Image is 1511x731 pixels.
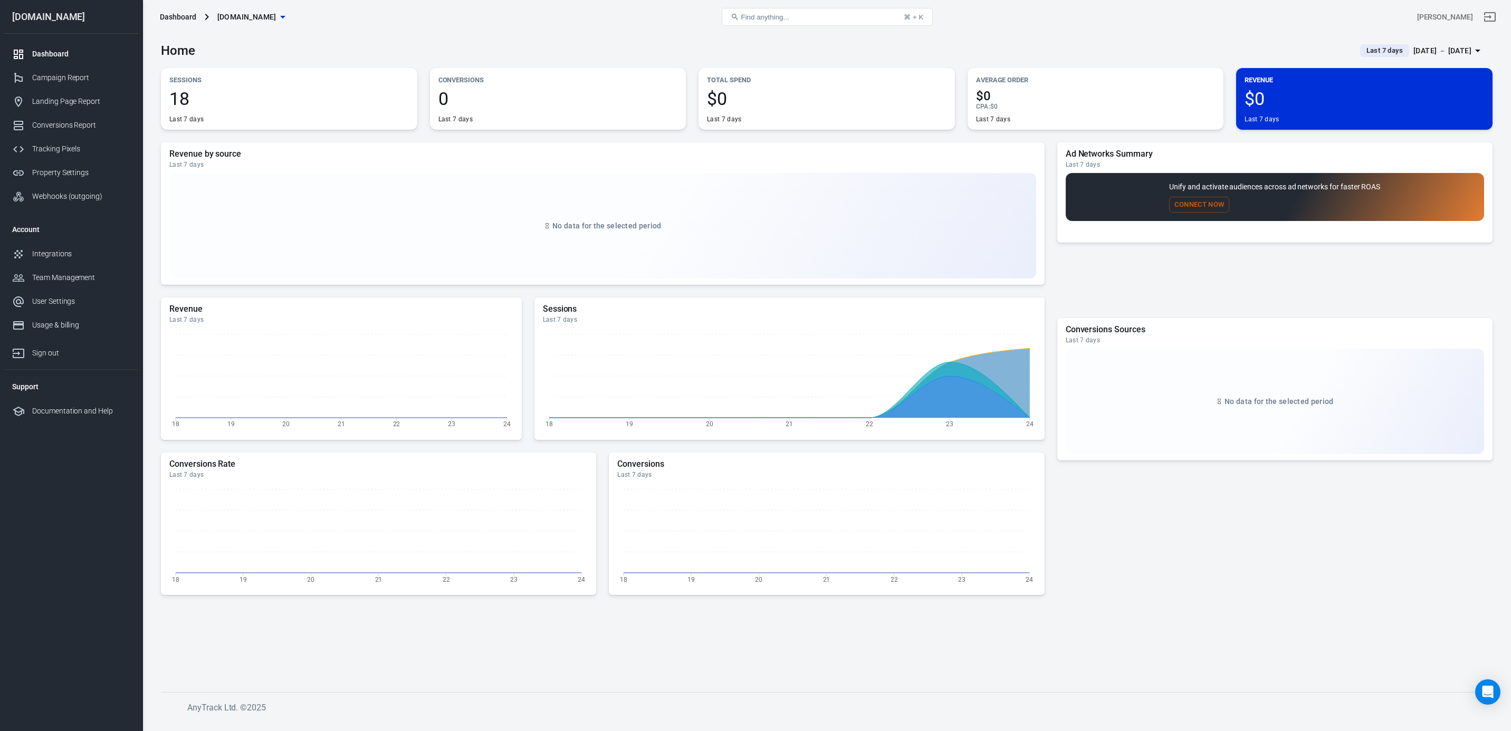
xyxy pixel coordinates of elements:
[32,320,130,331] div: Usage & billing
[240,575,247,583] tspan: 19
[976,90,1216,102] span: $0
[4,66,139,90] a: Campaign Report
[755,575,763,583] tspan: 20
[1362,45,1407,56] span: Last 7 days
[4,12,139,22] div: [DOMAIN_NAME]
[32,143,130,155] div: Tracking Pixels
[172,575,179,583] tspan: 18
[187,701,979,714] h6: AnyTrack Ltd. © 2025
[4,185,139,208] a: Webhooks (outgoing)
[438,90,678,108] span: 0
[707,115,741,123] div: Last 7 days
[169,74,409,85] p: Sessions
[543,304,1036,314] h5: Sessions
[4,266,139,290] a: Team Management
[227,420,235,428] tspan: 19
[213,7,289,27] button: [DOMAIN_NAME]
[1225,397,1333,406] span: No data for the selected period
[4,242,139,266] a: Integrations
[393,420,400,428] tspan: 22
[1066,324,1484,335] h5: Conversions Sources
[4,161,139,185] a: Property Settings
[32,406,130,417] div: Documentation and Help
[722,8,933,26] button: Find anything...⌘ + K
[169,304,513,314] h5: Revenue
[32,348,130,359] div: Sign out
[546,420,553,428] tspan: 18
[4,42,139,66] a: Dashboard
[4,217,139,242] li: Account
[620,575,627,583] tspan: 18
[1245,115,1279,123] div: Last 7 days
[866,420,873,428] tspan: 22
[169,149,1036,159] h5: Revenue by source
[786,420,793,428] tspan: 21
[169,470,588,479] div: Last 7 days
[443,575,450,583] tspan: 22
[217,11,276,24] span: protsotsil.shop
[32,248,130,259] div: Integrations
[1417,12,1473,23] div: Account id: 8mMXLX3l
[1066,160,1484,169] div: Last 7 days
[169,459,588,469] h5: Conversions Rate
[741,13,789,21] span: Find anything...
[552,222,661,230] span: No data for the selected period
[4,374,139,399] li: Support
[707,90,946,108] span: $0
[4,137,139,161] a: Tracking Pixels
[169,115,204,123] div: Last 7 days
[307,575,314,583] tspan: 20
[503,420,511,428] tspan: 24
[438,74,678,85] p: Conversions
[4,290,139,313] a: User Settings
[169,160,1036,169] div: Last 7 days
[448,420,455,428] tspan: 23
[1066,336,1484,344] div: Last 7 days
[338,420,345,428] tspan: 21
[1066,149,1484,159] h5: Ad Networks Summary
[510,575,518,583] tspan: 23
[4,337,139,365] a: Sign out
[1245,74,1484,85] p: Revenue
[32,120,130,131] div: Conversions Report
[32,296,130,307] div: User Settings
[617,470,1036,479] div: Last 7 days
[32,49,130,60] div: Dashboard
[32,96,130,107] div: Landing Page Report
[4,313,139,337] a: Usage & billing
[32,272,130,283] div: Team Management
[1169,197,1229,213] button: Connect Now
[32,191,130,202] div: Webhooks (outgoing)
[707,74,946,85] p: Total Spend
[617,459,1036,469] h5: Conversions
[438,115,473,123] div: Last 7 days
[990,103,998,110] span: $0
[282,420,290,428] tspan: 20
[946,420,953,428] tspan: 23
[904,13,923,21] div: ⌘ + K
[688,575,695,583] tspan: 19
[976,115,1010,123] div: Last 7 days
[32,167,130,178] div: Property Settings
[578,575,585,583] tspan: 24
[1169,181,1380,193] p: Unify and activate audiences across ad networks for faster ROAS
[4,90,139,113] a: Landing Page Report
[1475,679,1500,705] div: Open Intercom Messenger
[169,90,409,108] span: 18
[1477,4,1503,30] a: Sign out
[891,575,898,583] tspan: 22
[1245,90,1484,108] span: $0
[958,575,965,583] tspan: 23
[976,74,1216,85] p: Average Order
[1026,420,1034,428] tspan: 24
[161,43,195,58] h3: Home
[375,575,382,583] tspan: 21
[823,575,830,583] tspan: 21
[626,420,633,428] tspan: 19
[32,72,130,83] div: Campaign Report
[172,420,179,428] tspan: 18
[1026,575,1033,583] tspan: 24
[976,103,990,110] span: CPA :
[160,12,196,22] div: Dashboard
[1352,42,1493,60] button: Last 7 days[DATE] － [DATE]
